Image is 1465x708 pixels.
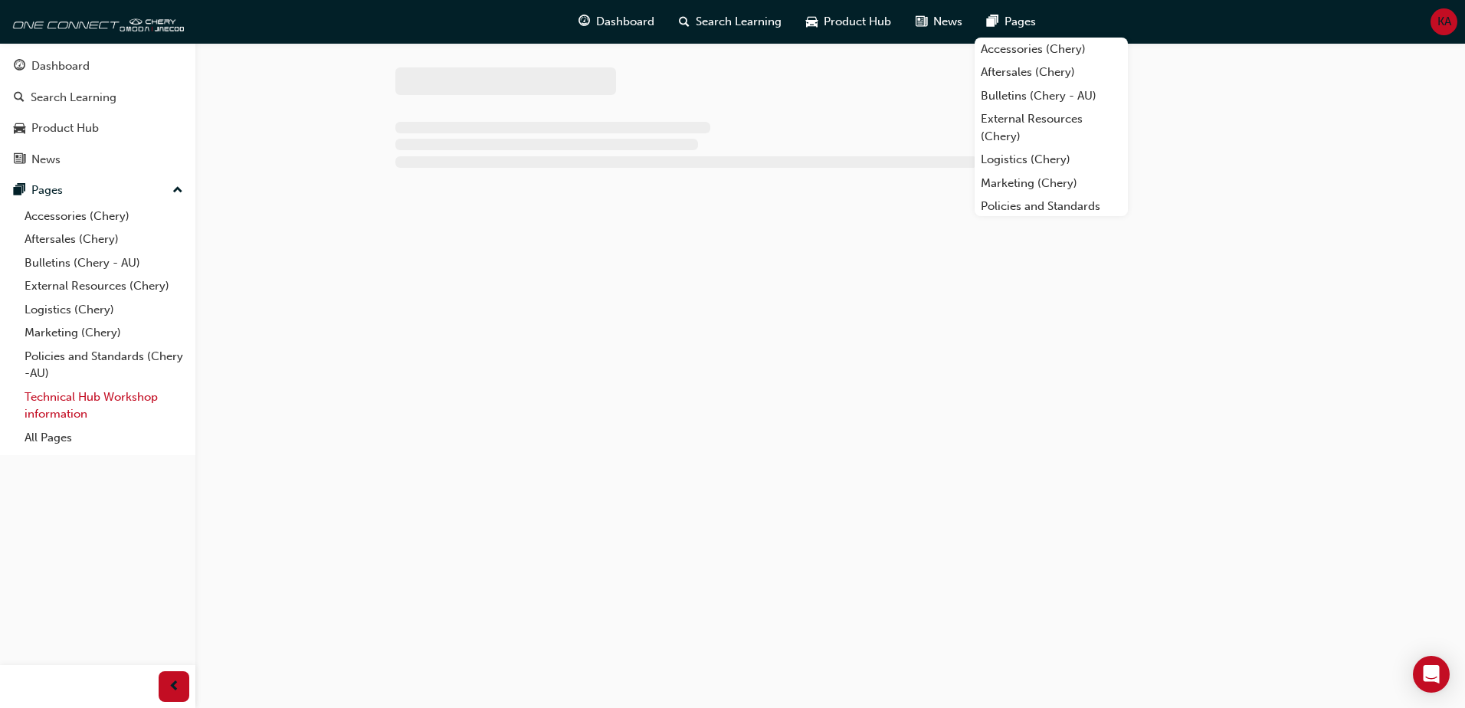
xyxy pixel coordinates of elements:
[1437,13,1451,31] span: KA
[172,181,183,201] span: up-icon
[6,146,189,174] a: News
[596,13,654,31] span: Dashboard
[6,84,189,112] a: Search Learning
[8,6,184,37] img: oneconnect
[975,172,1128,195] a: Marketing (Chery)
[14,122,25,136] span: car-icon
[578,12,590,31] span: guage-icon
[975,107,1128,148] a: External Resources (Chery)
[31,120,99,137] div: Product Hub
[933,13,962,31] span: News
[6,176,189,205] button: Pages
[1005,13,1036,31] span: Pages
[824,13,891,31] span: Product Hub
[975,6,1048,38] a: pages-iconPages
[975,84,1128,108] a: Bulletins (Chery - AU)
[18,321,189,345] a: Marketing (Chery)
[169,677,180,697] span: prev-icon
[18,298,189,322] a: Logistics (Chery)
[987,12,998,31] span: pages-icon
[18,205,189,228] a: Accessories (Chery)
[1431,8,1457,35] button: KA
[667,6,794,38] a: search-iconSearch Learning
[975,38,1128,61] a: Accessories (Chery)
[18,228,189,251] a: Aftersales (Chery)
[1413,656,1450,693] div: Open Intercom Messenger
[14,91,25,105] span: search-icon
[31,57,90,75] div: Dashboard
[566,6,667,38] a: guage-iconDashboard
[903,6,975,38] a: news-iconNews
[14,153,25,167] span: news-icon
[14,184,25,198] span: pages-icon
[6,49,189,176] button: DashboardSearch LearningProduct HubNews
[18,345,189,385] a: Policies and Standards (Chery -AU)
[14,60,25,74] span: guage-icon
[806,12,818,31] span: car-icon
[975,195,1128,235] a: Policies and Standards (Chery -AU)
[31,182,63,199] div: Pages
[18,426,189,450] a: All Pages
[975,61,1128,84] a: Aftersales (Chery)
[794,6,903,38] a: car-iconProduct Hub
[18,251,189,275] a: Bulletins (Chery - AU)
[696,13,782,31] span: Search Learning
[6,114,189,143] a: Product Hub
[679,12,690,31] span: search-icon
[31,151,61,169] div: News
[975,148,1128,172] a: Logistics (Chery)
[18,274,189,298] a: External Resources (Chery)
[6,52,189,80] a: Dashboard
[916,12,927,31] span: news-icon
[31,89,116,107] div: Search Learning
[18,385,189,426] a: Technical Hub Workshop information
